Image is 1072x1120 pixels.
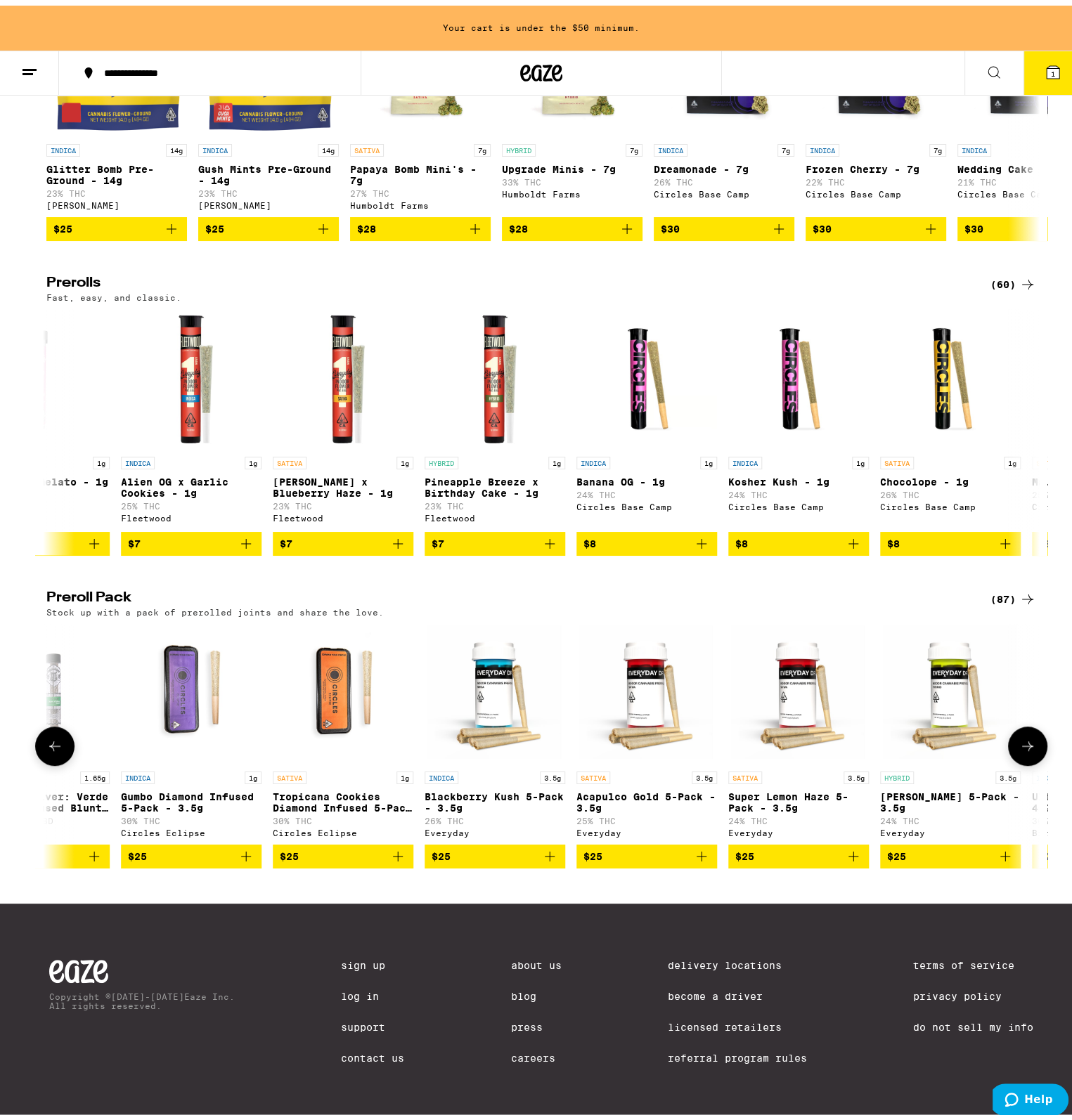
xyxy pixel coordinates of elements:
p: INDICA [957,138,991,151]
p: 27% THC [350,183,491,193]
p: 1.65g [80,766,110,779]
button: Add to bag [198,211,339,235]
a: Press [511,1016,562,1027]
img: Fleetwood - Pineapple Breeze x Birthday Cake - 1g [425,304,565,444]
span: $28 [1039,845,1058,857]
button: Add to bag [273,526,413,550]
button: Add to bag [273,839,413,863]
span: $25 [432,845,451,857]
p: SATIVA [1032,451,1066,464]
a: Open page for Banana OG - 1g from Circles Base Camp [576,304,717,526]
button: Add to bag [880,839,1021,863]
p: Gush Mints Pre-Ground - 14g [198,158,339,181]
p: 1g [1004,451,1021,464]
button: Add to bag [425,839,565,863]
div: Everyday [880,823,1021,832]
p: 25% THC [576,811,717,820]
p: 3.5g [995,766,1021,779]
p: Fast, easy, and classic. [46,287,181,297]
img: Fleetwood - Alien OG x Garlic Cookies - 1g [121,304,261,444]
span: $8 [583,533,596,544]
p: INDICA [576,451,610,464]
a: Delivery Locations [668,954,807,965]
p: INDICA [728,451,762,464]
p: 7g [929,138,946,151]
a: Sign Up [341,954,404,965]
button: Add to bag [350,211,491,235]
p: 30% THC [121,811,261,820]
span: $7 [432,533,444,544]
p: 24% THC [728,811,869,820]
a: Open page for Super Lemon Haze 5-Pack - 3.5g from Everyday [728,618,869,839]
p: 24% THC [576,485,717,494]
div: Everyday [576,823,717,832]
button: Add to bag [576,526,717,550]
a: Referral Program Rules [668,1047,807,1058]
img: Everyday - Blackberry Kush 5-Pack - 3.5g [425,618,565,759]
p: 23% THC [273,496,413,505]
span: $25 [205,218,224,229]
p: Banana OG - 1g [576,471,717,482]
div: Humboldt Farms [350,195,491,204]
p: Stock up with a pack of prerolled joints and share the love. [46,602,384,611]
span: $30 [813,218,832,229]
a: Privacy Policy [913,985,1033,996]
button: Add to bag [654,211,794,235]
button: Add to bag [728,839,869,863]
a: About Us [511,954,562,965]
p: 1g [700,451,717,464]
p: 14g [318,138,339,151]
iframe: Opens a widget where you can find more information [993,1078,1068,1113]
p: 24% THC [880,811,1021,820]
p: Blackberry Kush 5-Pack - 3.5g [425,786,565,808]
p: 3.5g [540,766,565,779]
span: $30 [661,218,680,229]
p: INDICA [1032,766,1066,779]
p: 3.5g [844,766,869,779]
p: Alien OG x Garlic Cookies - 1g [121,471,261,493]
p: INDICA [198,138,232,151]
p: 23% THC [198,183,339,193]
p: INDICA [425,766,458,779]
div: Circles Eclipse [273,823,413,832]
span: $25 [735,845,754,857]
a: Support [341,1016,404,1027]
p: 7g [626,138,642,151]
p: 3.5g [692,766,717,779]
a: Open page for Alien OG x Garlic Cookies - 1g from Fleetwood [121,304,261,526]
p: SATIVA [350,138,384,151]
span: $25 [583,845,602,857]
p: Copyright © [DATE]-[DATE] Eaze Inc. All rights reserved. [49,986,235,1005]
p: 26% THC [425,811,565,820]
button: Add to bag [806,211,946,235]
a: Log In [341,985,404,996]
p: Upgrade Minis - 7g [502,158,642,169]
img: Everyday - Papaya Kush 5-Pack - 3.5g [880,618,1021,759]
p: 14g [166,138,187,151]
div: Circles Base Camp [806,184,946,193]
p: SATIVA [728,766,762,779]
span: $25 [53,218,72,229]
p: [PERSON_NAME] x Blueberry Haze - 1g [273,471,413,493]
img: Fleetwood - Jack Herer x Blueberry Haze - 1g [273,304,413,444]
div: (87) [990,585,1036,602]
a: Contact Us [341,1047,404,1058]
p: 1g [548,451,565,464]
img: Circles Eclipse - Gumbo Diamond Infused 5-Pack - 3.5g [121,618,261,759]
p: 25% THC [121,496,261,505]
div: Fleetwood [425,508,565,517]
div: Circles Eclipse [121,823,261,832]
div: Humboldt Farms [502,184,642,193]
p: 26% THC [654,172,794,181]
a: Blog [511,985,562,996]
div: Circles Base Camp [728,497,869,506]
p: Kosher Kush - 1g [728,471,869,482]
p: INDICA [121,766,155,779]
img: Circles Base Camp - Chocolope - 1g [880,304,1021,444]
p: INDICA [46,138,80,151]
span: $8 [887,533,900,544]
p: INDICA [654,138,687,151]
a: Open page for Kosher Kush - 1g from Circles Base Camp [728,304,869,526]
span: $8 [735,533,748,544]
